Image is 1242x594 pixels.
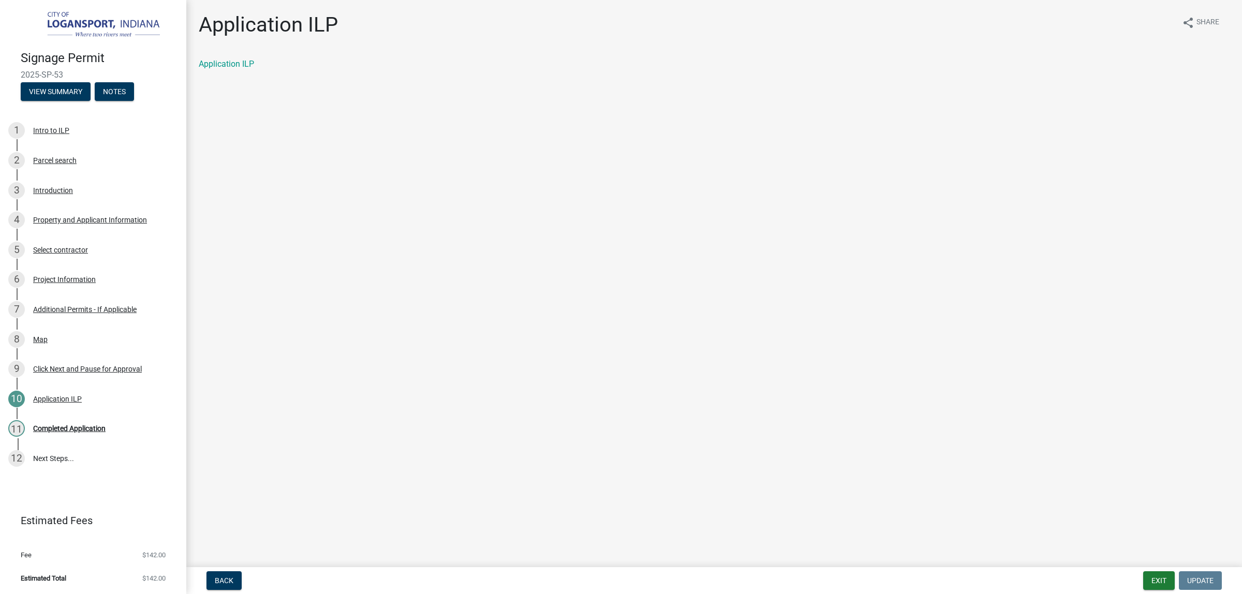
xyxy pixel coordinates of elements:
wm-modal-confirm: Notes [95,88,134,96]
div: 5 [8,242,25,258]
span: Share [1196,17,1219,29]
img: City of Logansport, Indiana [21,11,170,40]
div: Select contractor [33,246,88,254]
span: Back [215,576,233,585]
div: Additional Permits - If Applicable [33,306,137,313]
div: 4 [8,212,25,228]
span: $142.00 [142,552,166,558]
div: 8 [8,331,25,348]
h1: Application ILP [199,12,338,37]
span: Fee [21,552,32,558]
div: 10 [8,391,25,407]
div: Parcel search [33,157,77,164]
span: Estimated Total [21,575,66,582]
wm-modal-confirm: Summary [21,88,91,96]
button: Exit [1143,571,1175,590]
span: Update [1187,576,1214,585]
button: Update [1179,571,1222,590]
div: Project Information [33,276,96,283]
a: Application ILP [199,59,254,69]
div: Application ILP [33,395,82,403]
div: 11 [8,420,25,437]
div: Property and Applicant Information [33,216,147,224]
h4: Signage Permit [21,51,178,66]
div: 2 [8,152,25,169]
span: $142.00 [142,575,166,582]
div: Click Next and Pause for Approval [33,365,142,373]
div: 9 [8,361,25,377]
div: 7 [8,301,25,318]
div: Map [33,336,48,343]
div: Completed Application [33,425,106,432]
div: 6 [8,271,25,288]
div: Intro to ILP [33,127,69,134]
div: Introduction [33,187,73,194]
div: 3 [8,182,25,199]
button: Back [206,571,242,590]
a: Estimated Fees [8,510,170,531]
span: 2025-SP-53 [21,70,166,80]
button: Notes [95,82,134,101]
div: 1 [8,122,25,139]
div: 12 [8,450,25,467]
button: View Summary [21,82,91,101]
button: shareShare [1174,12,1228,33]
i: share [1182,17,1194,29]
